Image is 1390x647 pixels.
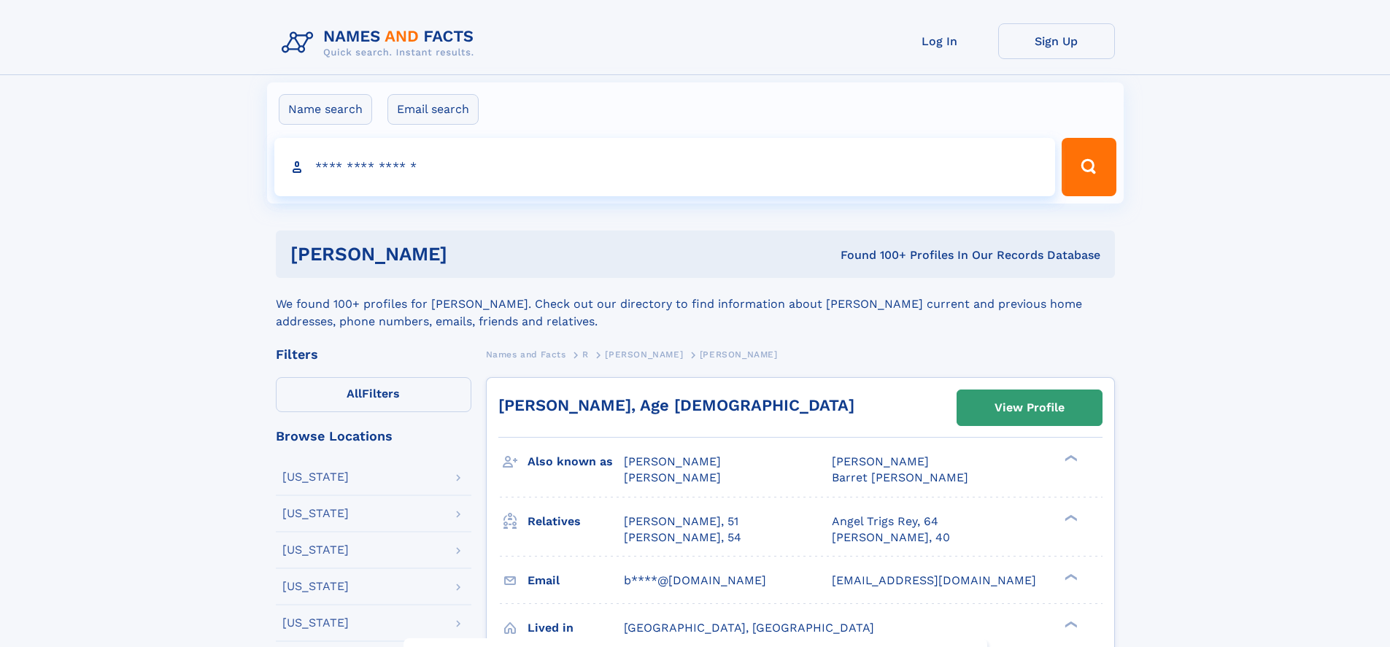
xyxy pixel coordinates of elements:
span: R [582,349,589,360]
h1: [PERSON_NAME] [290,245,644,263]
div: Found 100+ Profiles In Our Records Database [644,247,1100,263]
span: [GEOGRAPHIC_DATA], [GEOGRAPHIC_DATA] [624,621,874,635]
span: [PERSON_NAME] [624,454,721,468]
a: Sign Up [998,23,1115,59]
div: We found 100+ profiles for [PERSON_NAME]. Check out our directory to find information about [PERS... [276,278,1115,330]
div: Filters [276,348,471,361]
h3: Also known as [528,449,624,474]
a: Log In [881,23,998,59]
input: search input [274,138,1056,196]
span: [PERSON_NAME] [832,454,929,468]
span: [PERSON_NAME] [624,470,721,484]
span: [PERSON_NAME] [700,349,778,360]
span: Barret [PERSON_NAME] [832,470,968,484]
div: ❯ [1061,513,1078,522]
a: Names and Facts [486,345,566,363]
h3: Email [528,568,624,593]
div: [US_STATE] [282,508,349,519]
div: [US_STATE] [282,471,349,483]
span: [PERSON_NAME] [605,349,683,360]
label: Name search [279,94,372,125]
a: Angel Trigs Rey, 64 [832,514,938,530]
img: Logo Names and Facts [276,23,486,63]
div: ❯ [1061,572,1078,581]
span: [EMAIL_ADDRESS][DOMAIN_NAME] [832,573,1036,587]
div: ❯ [1061,619,1078,629]
a: [PERSON_NAME], Age [DEMOGRAPHIC_DATA] [498,396,854,414]
div: ❯ [1061,454,1078,463]
label: Filters [276,377,471,412]
a: R [582,345,589,363]
a: View Profile [957,390,1102,425]
div: [US_STATE] [282,544,349,556]
a: [PERSON_NAME] [605,345,683,363]
div: [US_STATE] [282,617,349,629]
a: [PERSON_NAME], 40 [832,530,950,546]
h3: Lived in [528,616,624,640]
div: View Profile [995,391,1065,425]
div: [US_STATE] [282,581,349,592]
a: [PERSON_NAME], 54 [624,530,741,546]
a: [PERSON_NAME], 51 [624,514,738,530]
span: All [347,387,362,400]
label: Email search [387,94,479,125]
div: Browse Locations [276,430,471,443]
h3: Relatives [528,509,624,534]
button: Search Button [1062,138,1116,196]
